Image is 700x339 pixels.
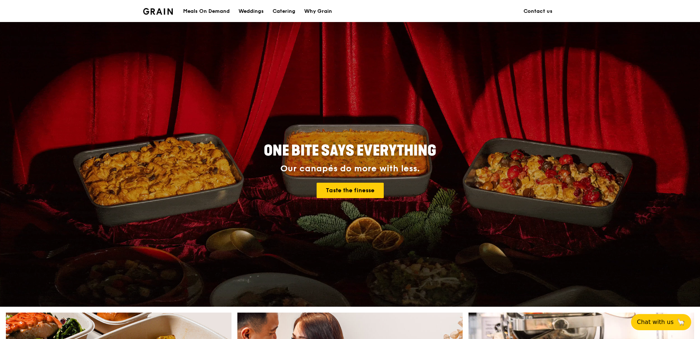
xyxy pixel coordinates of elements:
button: Chat with us🦙 [631,314,691,330]
span: Chat with us [637,318,674,327]
div: Meals On Demand [183,0,230,22]
div: Why Grain [304,0,332,22]
a: Why Grain [300,0,336,22]
img: Grain [143,8,173,15]
div: Our canapés do more with less. [218,164,482,174]
div: Catering [273,0,295,22]
span: 🦙 [677,318,685,327]
a: Taste the finesse [317,183,384,198]
a: Catering [268,0,300,22]
div: Weddings [238,0,264,22]
a: Weddings [234,0,268,22]
span: ONE BITE SAYS EVERYTHING [264,142,436,160]
a: Contact us [519,0,557,22]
